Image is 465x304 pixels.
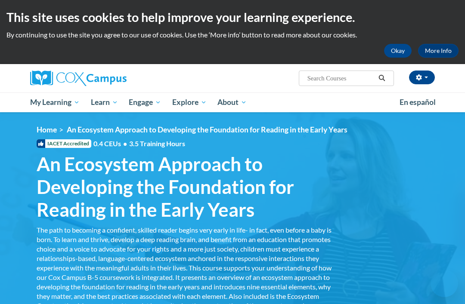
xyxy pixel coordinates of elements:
[394,93,441,111] a: En español
[375,73,388,83] button: Search
[24,92,441,112] div: Main menu
[37,139,91,148] span: IACET Accredited
[37,125,57,134] a: Home
[384,44,412,58] button: Okay
[400,98,436,107] span: En español
[172,97,207,107] span: Explore
[30,97,80,107] span: My Learning
[431,270,458,297] iframe: Button to launch messaging window
[37,153,334,221] span: An Ecosystem Approach to Developing the Foundation for Reading in the Early Years
[123,139,127,147] span: •
[167,92,212,112] a: Explore
[6,9,459,26] h2: This site uses cookies to help improve your learning experience.
[91,97,118,107] span: Learn
[30,71,156,86] a: Cox Campus
[307,73,375,83] input: Search Courses
[217,97,247,107] span: About
[25,92,85,112] a: My Learning
[129,139,185,147] span: 3.5 Training Hours
[123,92,167,112] a: Engage
[30,71,127,86] img: Cox Campus
[129,97,161,107] span: Engage
[85,92,124,112] a: Learn
[409,71,435,84] button: Account Settings
[93,139,185,148] span: 0.4 CEUs
[418,44,459,58] a: More Info
[212,92,253,112] a: About
[67,125,347,134] span: An Ecosystem Approach to Developing the Foundation for Reading in the Early Years
[6,30,459,40] p: By continuing to use the site you agree to our use of cookies. Use the ‘More info’ button to read...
